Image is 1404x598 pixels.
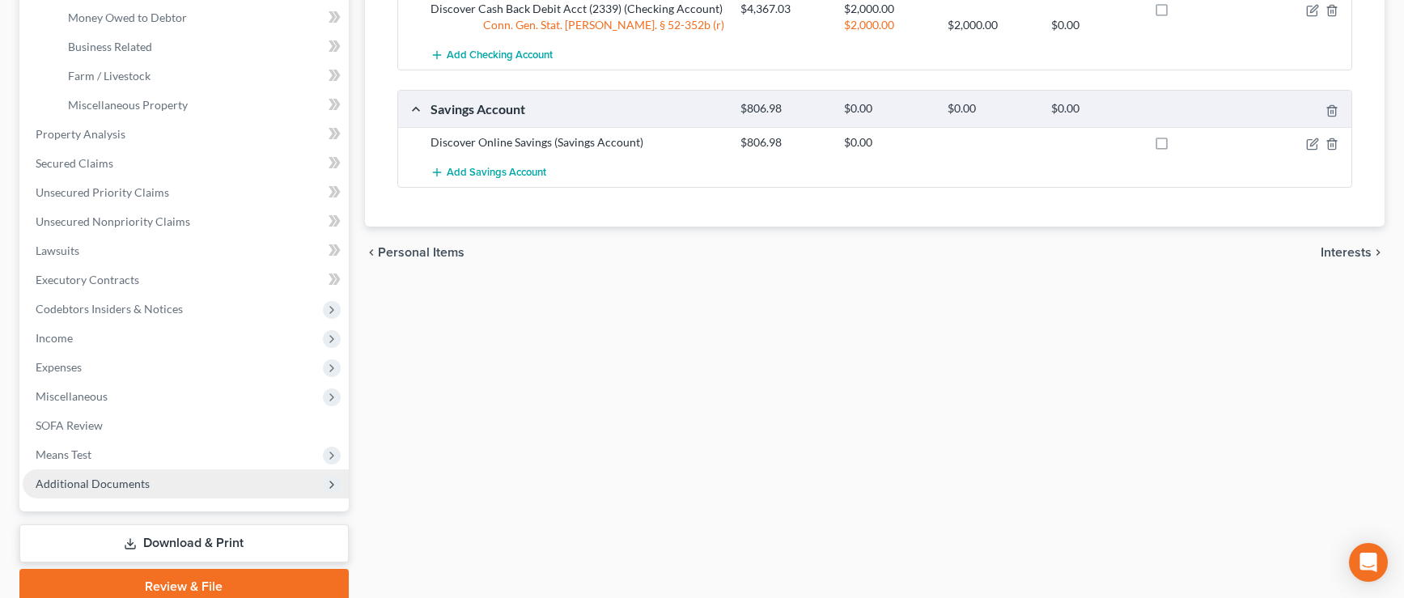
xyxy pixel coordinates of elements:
[422,100,732,117] div: Savings Account
[1321,246,1385,259] button: Interests chevron_right
[55,32,349,61] a: Business Related
[36,273,139,286] span: Executory Contracts
[55,3,349,32] a: Money Owed to Debtor
[1349,543,1388,582] div: Open Intercom Messenger
[36,389,108,403] span: Miscellaneous
[36,244,79,257] span: Lawsuits
[1321,246,1372,259] span: Interests
[36,156,113,170] span: Secured Claims
[836,17,940,33] div: $2,000.00
[23,120,349,149] a: Property Analysis
[1372,246,1385,259] i: chevron_right
[447,49,553,61] span: Add Checking Account
[68,98,188,112] span: Miscellaneous Property
[68,69,151,83] span: Farm / Livestock
[431,40,553,70] button: Add Checking Account
[19,524,349,562] a: Download & Print
[23,236,349,265] a: Lawsuits
[732,1,836,17] div: $4,367.03
[431,157,546,187] button: Add Savings Account
[36,331,73,345] span: Income
[836,134,940,151] div: $0.00
[68,40,152,53] span: Business Related
[732,101,836,117] div: $806.98
[68,11,187,24] span: Money Owed to Debtor
[55,91,349,120] a: Miscellaneous Property
[422,1,732,17] div: Discover Cash Back Debit Acct (2339) (Checking Account)
[36,302,183,316] span: Codebtors Insiders & Notices
[36,360,82,374] span: Expenses
[36,447,91,461] span: Means Test
[23,207,349,236] a: Unsecured Nonpriority Claims
[1043,17,1147,33] div: $0.00
[36,214,190,228] span: Unsecured Nonpriority Claims
[36,185,169,199] span: Unsecured Priority Claims
[365,246,464,259] button: chevron_left Personal Items
[23,265,349,295] a: Executory Contracts
[422,17,732,33] div: Conn. Gen. Stat. [PERSON_NAME]. § 52-352b (r)
[365,246,378,259] i: chevron_left
[422,134,732,151] div: Discover Online Savings (Savings Account)
[55,61,349,91] a: Farm / Livestock
[23,411,349,440] a: SOFA Review
[378,246,464,259] span: Personal Items
[940,17,1043,33] div: $2,000.00
[23,149,349,178] a: Secured Claims
[447,166,546,179] span: Add Savings Account
[23,178,349,207] a: Unsecured Priority Claims
[36,477,150,490] span: Additional Documents
[1043,101,1147,117] div: $0.00
[36,127,125,141] span: Property Analysis
[836,1,940,17] div: $2,000.00
[36,418,103,432] span: SOFA Review
[940,101,1043,117] div: $0.00
[836,101,940,117] div: $0.00
[732,134,836,151] div: $806.98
